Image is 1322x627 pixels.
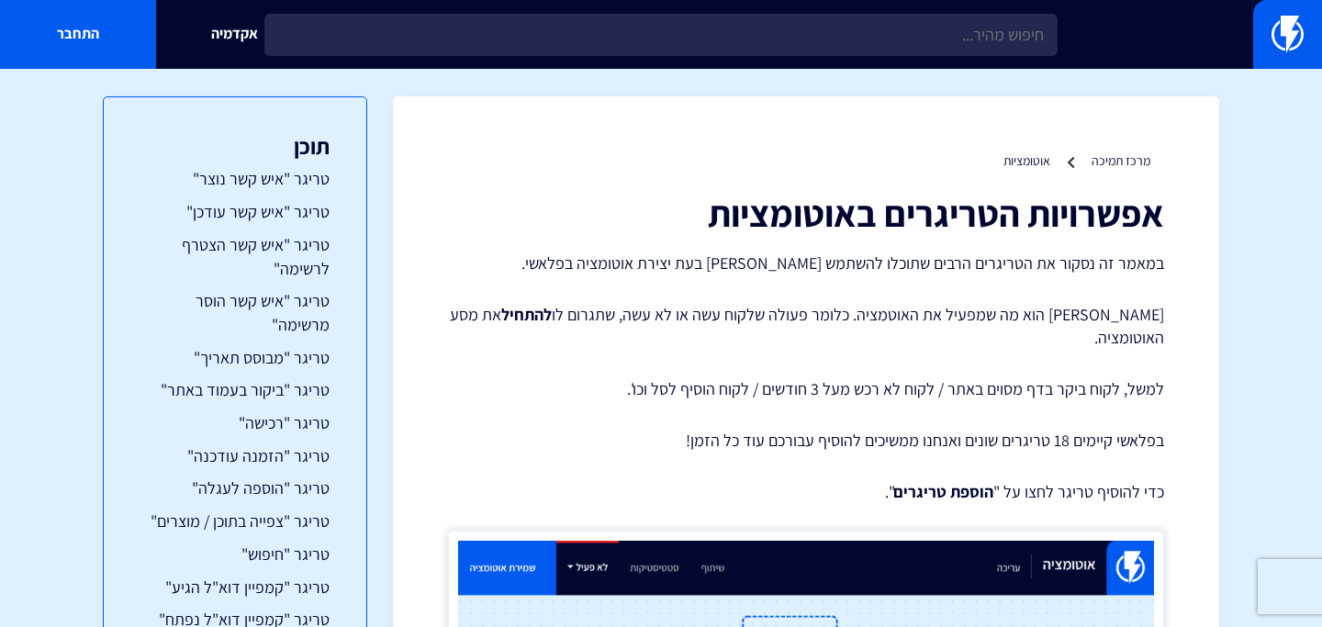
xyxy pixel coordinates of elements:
[140,444,330,468] a: טריגר "הזמנה עודכנה"
[893,481,993,502] strong: הוספת טריגרים
[140,233,330,280] a: טריגר "איש קשר הצטרף לרשימה"
[501,304,552,325] strong: להתחיל
[140,576,330,599] a: טריגר "קמפיין דוא"ל הגיע"
[140,378,330,402] a: טריגר "ביקור בעמוד באתר"
[448,377,1164,401] p: למשל, לקוח ביקר בדף מסוים באתר / לקוח לא רכש מעל 3 חודשים / לקוח הוסיף לסל וכו'.
[140,476,330,500] a: טריגר "הוספה לעגלה"
[448,303,1164,350] p: [PERSON_NAME] הוא מה שמפעיל את האוטמציה. כלומר פעולה שלקוח עשה או לא עשה, שתגרום לו את מסע האוטומ...
[448,193,1164,233] h1: אפשרויות הטריגרים באוטומציות
[448,252,1164,275] p: במאמר זה נסקור את הטריגרים הרבים שתוכלו להשתמש [PERSON_NAME] בעת יצירת אוטומציה בפלאשי.
[140,543,330,566] a: טריגר "חיפוש"
[140,289,330,336] a: טריגר "איש קשר הוסר מרשימה"
[264,14,1058,56] input: חיפוש מהיר...
[140,509,330,533] a: טריגר "צפייה בתוכן / מוצרים"
[448,429,1164,453] p: בפלאשי קיימים 18 טריגרים שונים ואנחנו ממשיכים להוסיף עבורכם עוד כל הזמן!
[140,167,330,191] a: טריגר "איש קשר נוצר"
[140,411,330,435] a: טריגר "רכישה"
[448,480,1164,504] p: כדי להוסיף טריגר לחצו על " ".
[140,346,330,370] a: טריגר "מבוסס תאריך"
[140,134,330,158] h3: תוכן
[1003,152,1050,169] a: אוטומציות
[140,200,330,224] a: טריגר "איש קשר עודכן"
[1092,152,1150,169] a: מרכז תמיכה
